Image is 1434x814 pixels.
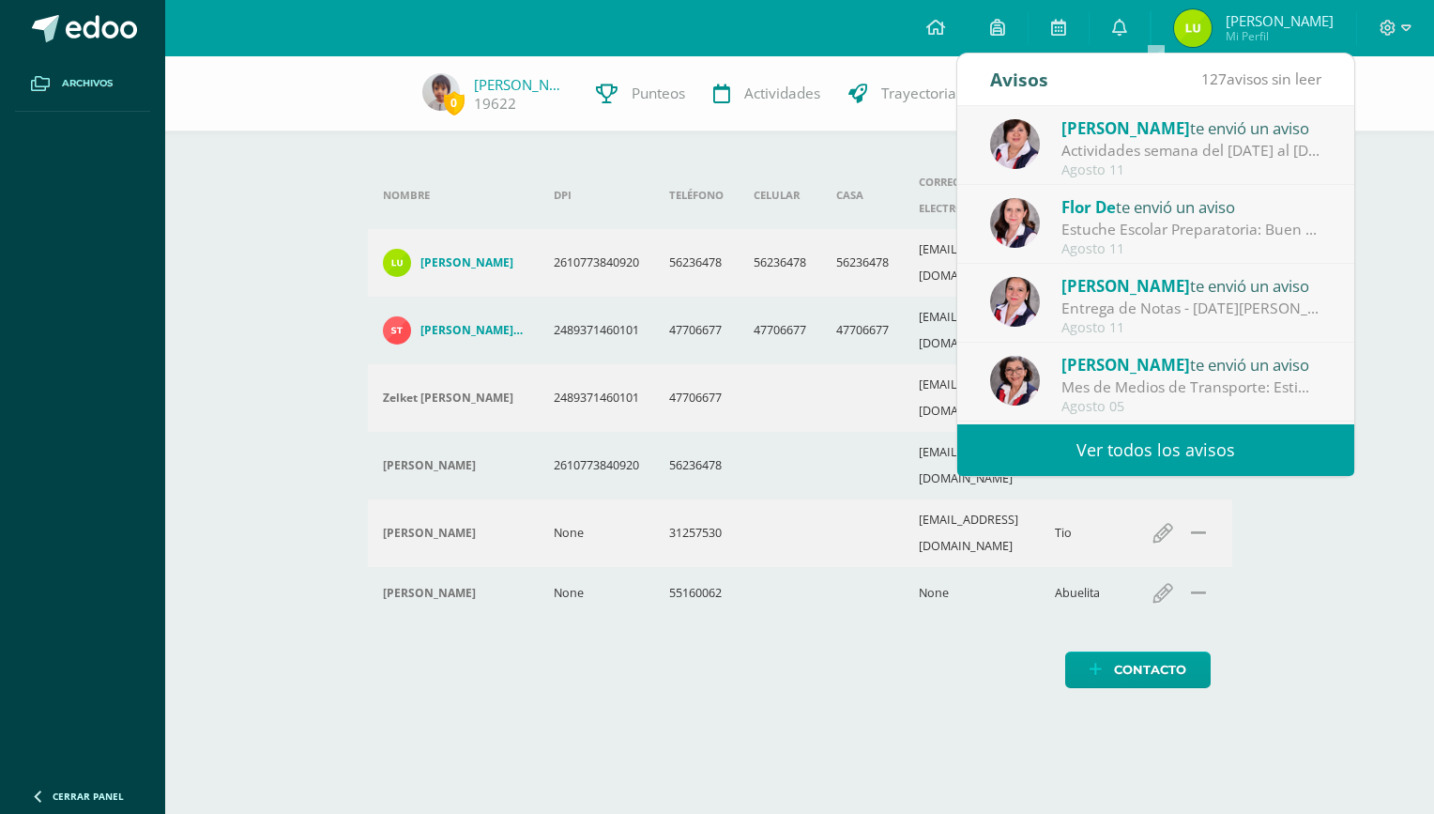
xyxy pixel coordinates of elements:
div: Agosto 11 [1061,241,1322,257]
td: None [904,567,1040,619]
td: 31257530 [654,499,739,567]
span: [PERSON_NAME] [1061,275,1190,297]
div: Doris de Polanco [383,586,524,601]
div: te envió un aviso [1061,115,1322,140]
a: Archivos [15,56,150,112]
h4: [PERSON_NAME] [420,255,513,270]
span: Archivos [62,76,113,91]
h4: [PERSON_NAME] [383,526,476,541]
div: Actividades semana del 11 al 14 de agosto: Estimados padres de familia de Preparatoria: Reciban u... [1061,140,1322,161]
td: None [539,567,654,619]
th: DPI [539,161,654,229]
img: 64123f113d111c43d0cd437ee3dd5265.png [990,198,1040,248]
div: Avisos [990,54,1048,105]
td: [EMAIL_ADDRESS][DOMAIN_NAME] [904,432,1040,499]
a: Punteos [582,56,699,131]
div: Agosto 11 [1061,320,1322,336]
th: Celular [739,161,821,229]
img: 8a63a3cf2c67c36d1b1ff894afe4ec53.png [383,316,411,345]
td: 47706677 [654,297,739,364]
h4: [PERSON_NAME] [383,586,476,601]
td: 56236478 [739,229,821,297]
td: [EMAIL_ADDRESS][DOMAIN_NAME] [904,364,1040,432]
span: 0 [444,91,465,115]
td: [EMAIL_ADDRESS][DOMAIN_NAME] [904,499,1040,567]
th: Correo electrónico [904,161,1040,229]
td: None [539,499,654,567]
img: a6d16c8c00e43c1701ce4c7311be0c9b.png [990,356,1040,406]
span: Contacto [1114,653,1186,687]
td: 47706677 [821,297,904,364]
span: Cerrar panel [53,790,124,803]
td: [EMAIL_ADDRESS][DOMAIN_NAME] [904,297,1040,364]
th: Nombre [368,161,539,229]
td: Tio [1040,499,1129,567]
div: Estuche Escolar Preparatoria: Buen día: por este medio les solicito revisar y completar el estuch... [1061,219,1322,240]
a: Ver todos los avisos [957,424,1354,476]
a: [PERSON_NAME] [383,249,524,277]
div: te envió un aviso [1061,273,1322,298]
a: Contacto [1065,652,1211,688]
div: Luis Arturo Oregel [383,458,524,473]
a: 19622 [474,94,516,114]
h4: [PERSON_NAME] [383,458,476,473]
span: Punteos [632,84,685,103]
td: [EMAIL_ADDRESS][DOMAIN_NAME] [904,229,1040,297]
img: d24e3a2ce8f60641f81141d5e8f58a58.png [1174,9,1212,47]
h4: Zelket [PERSON_NAME] [383,391,513,406]
div: te envió un aviso [1061,352,1322,376]
span: Trayectoria [881,84,956,103]
th: Teléfono [654,161,739,229]
td: 55160062 [654,567,739,619]
span: Mi Perfil [1226,28,1334,44]
div: Enrique Oregel [383,526,524,541]
img: 73dff05d17061646c5127c40b54b3e24.png [383,249,411,277]
span: Flor De [1061,196,1116,218]
td: 2610773840920 [539,432,654,499]
div: Agosto 11 [1061,162,1322,178]
td: 47706677 [739,297,821,364]
a: Trayectoria [834,56,970,131]
span: [PERSON_NAME] [1061,354,1190,376]
td: 2489371460101 [539,297,654,364]
td: 56236478 [821,229,904,297]
td: 2610773840920 [539,229,654,297]
img: cd6dfb2f05343fe2af9befc4cc6acae0.png [422,73,460,111]
div: Agosto 05 [1061,399,1322,415]
td: 56236478 [654,229,739,297]
div: te envió un aviso [1061,194,1322,219]
a: [PERSON_NAME] [PERSON_NAME] [383,316,524,345]
td: Abuelita [1040,567,1129,619]
span: [PERSON_NAME] [1061,117,1190,139]
img: 6ac6004a36c71421fad4115433acab72.png [990,277,1040,327]
span: avisos sin leer [1201,69,1321,89]
a: [PERSON_NAME] [474,75,568,94]
td: 47706677 [654,364,739,432]
div: Entrega de Notas - 22 de agosto 2025: Estimados padres de familia: A continuación encontrarán el ... [1061,298,1322,319]
span: 127 [1201,69,1227,89]
span: Actividades [744,84,820,103]
th: Casa [821,161,904,229]
td: 56236478 [654,432,739,499]
h4: [PERSON_NAME] [PERSON_NAME] [420,323,524,338]
div: Zelket Stephanie Polanco [383,391,524,406]
td: 2489371460101 [539,364,654,432]
img: 4b9430cf444212966cbbe14dbf8c7244.png [990,119,1040,169]
a: Actividades [699,56,834,131]
div: Mes de Medios de Transporte: Estimados papis y mamis de Kiddies, Durante estas semanas del mes de... [1061,376,1322,398]
span: [PERSON_NAME] [1226,11,1334,30]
